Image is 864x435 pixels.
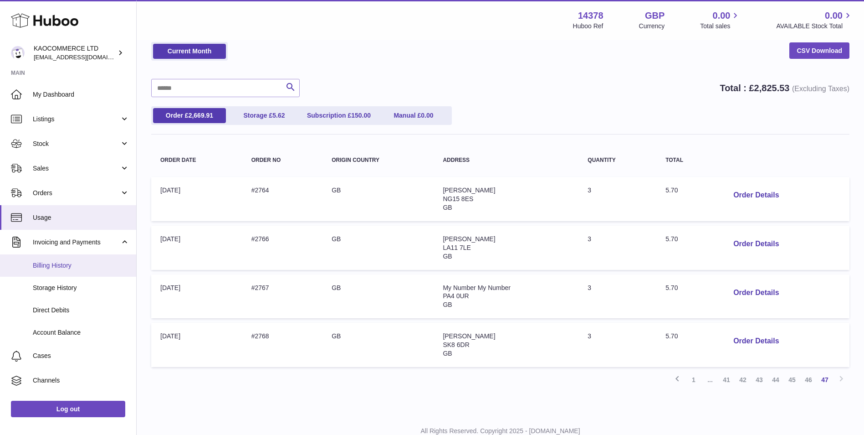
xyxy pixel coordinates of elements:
[153,44,226,59] a: Current Month
[825,10,843,22] span: 0.00
[151,323,242,367] td: [DATE]
[578,323,656,367] td: 3
[726,235,786,254] button: Order Details
[720,83,849,93] strong: Total : £
[302,108,375,123] a: Subscription £150.00
[322,226,434,270] td: GB
[33,189,120,197] span: Orders
[443,235,495,243] span: [PERSON_NAME]
[639,22,665,31] div: Currency
[702,372,718,388] span: ...
[228,108,301,123] a: Storage £5.62
[443,350,452,357] span: GB
[34,53,134,61] span: [EMAIL_ADDRESS][DOMAIN_NAME]
[754,83,790,93] span: 2,825.53
[578,148,656,172] th: Quantity
[443,186,495,194] span: [PERSON_NAME]
[443,253,452,260] span: GB
[700,22,741,31] span: Total sales
[33,164,120,173] span: Sales
[443,301,452,308] span: GB
[726,332,786,351] button: Order Details
[726,284,786,302] button: Order Details
[151,226,242,270] td: [DATE]
[11,401,125,417] a: Log out
[665,186,678,194] span: 5.70
[322,274,434,319] td: GB
[656,148,717,172] th: Total
[322,148,434,172] th: Origin Country
[443,204,452,211] span: GB
[789,42,849,59] a: CSV Download
[685,372,702,388] a: 1
[713,10,731,22] span: 0.00
[573,22,603,31] div: Huboo Ref
[11,46,25,60] img: internalAdmin-14378@internal.huboo.com
[151,274,242,319] td: [DATE]
[792,85,849,93] span: (Excluding Taxes)
[33,328,129,337] span: Account Balance
[718,372,735,388] a: 41
[377,108,450,123] a: Manual £0.00
[665,284,678,291] span: 5.70
[784,372,800,388] a: 45
[189,112,214,119] span: 2,669.91
[443,244,471,251] span: LA11 7LE
[421,112,433,119] span: 0.00
[33,352,129,360] span: Cases
[33,90,129,99] span: My Dashboard
[151,177,242,221] td: [DATE]
[34,44,116,62] div: KAOCOMMERCE LTD
[33,284,129,292] span: Storage History
[700,10,741,31] a: 0.00 Total sales
[242,226,322,270] td: #2766
[800,372,817,388] a: 46
[776,10,853,31] a: 0.00 AVAILABLE Stock Total
[33,115,120,124] span: Listings
[751,372,767,388] a: 43
[351,112,371,119] span: 150.00
[242,148,322,172] th: Order no
[443,332,495,340] span: [PERSON_NAME]
[578,177,656,221] td: 3
[33,261,129,270] span: Billing History
[272,112,285,119] span: 5.62
[33,238,120,247] span: Invoicing and Payments
[443,341,469,348] span: SK8 6DR
[242,274,322,319] td: #2767
[443,292,469,300] span: PA4 0UR
[153,108,226,123] a: Order £2,669.91
[443,195,473,202] span: NG15 8ES
[776,22,853,31] span: AVAILABLE Stock Total
[578,10,603,22] strong: 14378
[726,186,786,205] button: Order Details
[33,306,129,315] span: Direct Debits
[434,148,578,172] th: Address
[817,372,833,388] a: 47
[242,323,322,367] td: #2768
[735,372,751,388] a: 42
[578,274,656,319] td: 3
[151,148,242,172] th: Order Date
[767,372,784,388] a: 44
[33,140,120,148] span: Stock
[645,10,665,22] strong: GBP
[443,284,511,291] span: My Number My Number
[33,213,129,222] span: Usage
[665,235,678,243] span: 5.70
[322,323,434,367] td: GB
[578,226,656,270] td: 3
[322,177,434,221] td: GB
[33,376,129,385] span: Channels
[242,177,322,221] td: #2764
[665,332,678,340] span: 5.70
